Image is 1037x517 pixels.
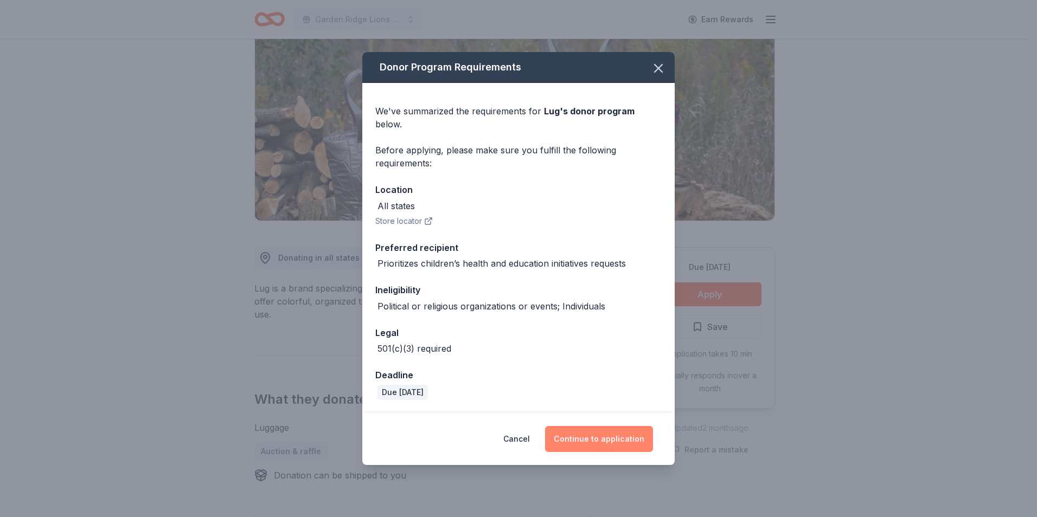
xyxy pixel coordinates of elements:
div: 501(c)(3) required [377,342,451,355]
div: Before applying, please make sure you fulfill the following requirements: [375,144,662,170]
div: Due [DATE] [377,385,428,400]
div: Prioritizes children’s health and education initiatives requests [377,257,626,270]
span: Lug 's donor program [544,106,635,117]
div: All states [377,199,415,212]
div: Deadline [375,368,662,382]
button: Continue to application [545,426,653,452]
div: Political or religious organizations or events; Individuals [377,300,605,313]
button: Cancel [503,426,530,452]
div: Donor Program Requirements [362,52,675,83]
div: We've summarized the requirements for below. [375,105,662,131]
div: Legal [375,326,662,340]
div: Location [375,183,662,197]
div: Ineligibility [375,283,662,297]
button: Store locator [375,215,433,228]
div: Preferred recipient [375,241,662,255]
